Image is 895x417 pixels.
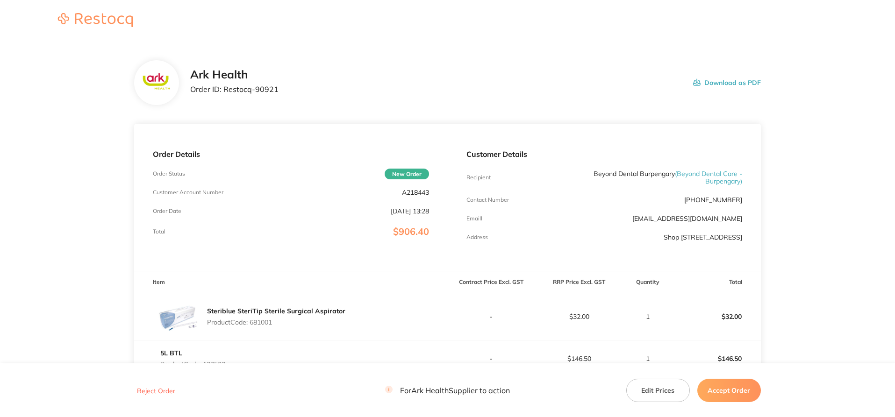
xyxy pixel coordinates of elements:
[207,307,345,315] a: Steriblue SteriTip Sterile Surgical Aspirator
[675,170,742,185] span: ( Beyond Dental Care - Burpengary )
[684,196,742,204] p: [PHONE_NUMBER]
[385,386,510,395] p: For Ark Health Supplier to action
[623,271,673,293] th: Quantity
[673,305,760,328] p: $32.00
[558,170,742,185] p: Beyond Dental Burpengary
[466,150,742,158] p: Customer Details
[153,189,223,196] p: Customer Account Number
[623,313,673,320] p: 1
[160,360,225,368] p: Product Code: 122502
[134,386,178,395] button: Reject Order
[153,228,165,235] p: Total
[535,271,623,293] th: RRP Price Excl. GST
[536,313,623,320] p: $32.00
[466,215,482,222] p: Emaill
[393,226,429,237] span: $906.40
[623,355,673,362] p: 1
[49,13,142,27] img: Restocq logo
[673,347,760,370] p: $146.50
[142,72,172,93] img: c3FhZTAyaA
[536,355,623,362] p: $146.50
[664,233,742,241] p: Shop [STREET_ADDRESS]
[673,271,761,293] th: Total
[391,207,429,215] p: [DATE] 13:28
[466,174,491,181] p: Recipient
[153,293,200,340] img: d2kwc2Y1ZA
[466,234,488,240] p: Address
[153,208,181,214] p: Order Date
[632,214,742,223] a: [EMAIL_ADDRESS][DOMAIN_NAME]
[153,150,429,158] p: Order Details
[134,271,447,293] th: Item
[448,313,535,320] p: -
[402,189,429,196] p: A218443
[448,271,536,293] th: Contract Price Excl. GST
[466,197,509,203] p: Contact Number
[385,169,429,179] span: New Order
[190,68,279,81] h2: Ark Health
[448,355,535,362] p: -
[697,378,761,402] button: Accept Order
[160,349,182,357] a: 5L BTL
[153,170,185,177] p: Order Status
[693,68,761,97] button: Download as PDF
[49,13,142,28] a: Restocq logo
[626,378,690,402] button: Edit Prices
[207,318,345,326] p: Product Code: 681001
[190,85,279,93] p: Order ID: Restocq- 90921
